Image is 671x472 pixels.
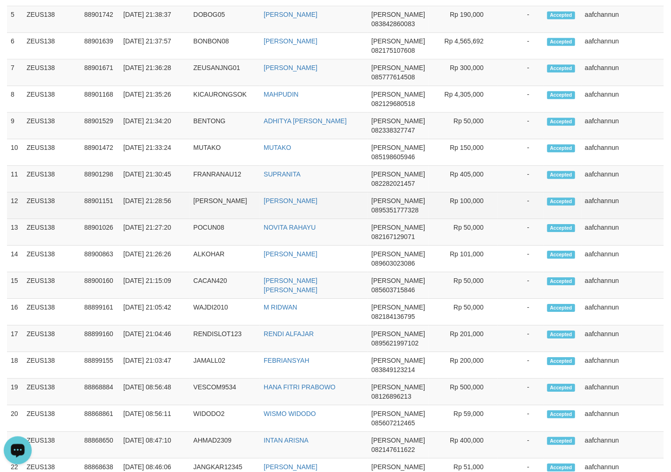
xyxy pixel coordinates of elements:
span: Accepted [547,171,575,179]
td: [DATE] 21:15:09 [119,272,189,299]
a: [PERSON_NAME] [PERSON_NAME] [264,277,317,294]
td: BONBON08 [190,33,260,59]
td: - [498,86,544,113]
span: Accepted [547,464,575,472]
a: MUTAKO [264,144,291,151]
span: Accepted [547,38,575,46]
a: [PERSON_NAME] [264,64,317,71]
td: KICAURONGSOK [190,86,260,113]
a: ADHITYA [PERSON_NAME] [264,117,347,125]
span: [PERSON_NAME] [371,197,425,204]
span: Accepted [547,144,575,152]
td: 88900863 [81,246,120,272]
span: Accepted [547,384,575,392]
td: - [498,299,544,325]
td: - [498,379,544,405]
span: Copy 082338327747 to clipboard [371,127,415,134]
td: 19 [7,379,23,405]
td: Rp 500,000 [429,379,498,405]
span: Accepted [547,277,575,285]
td: aafchannun [581,299,664,325]
td: Rp 59,000 [429,405,498,432]
span: [PERSON_NAME] [371,117,425,125]
span: Copy 082147611622 to clipboard [371,446,415,453]
td: RENDISLOT123 [190,325,260,352]
td: ZEUS138 [23,325,81,352]
td: 11 [7,166,23,192]
td: VESCOM9534 [190,379,260,405]
td: aafchannun [581,246,664,272]
td: 15 [7,272,23,299]
span: [PERSON_NAME] [371,170,425,178]
a: FEBRIANSYAH [264,357,309,364]
span: [PERSON_NAME] [371,250,425,258]
td: 88899160 [81,325,120,352]
td: - [498,139,544,166]
td: [DATE] 21:36:28 [119,59,189,86]
td: 88900160 [81,272,120,299]
td: ZEUS138 [23,113,81,139]
span: Copy 082175107608 to clipboard [371,47,415,54]
td: 10 [7,139,23,166]
span: [PERSON_NAME] [371,91,425,98]
td: ZEUS138 [23,192,81,219]
td: [DATE] 21:05:42 [119,299,189,325]
td: 21 [7,432,23,458]
td: - [498,272,544,299]
td: [DATE] 21:27:20 [119,219,189,246]
td: Rp 300,000 [429,59,498,86]
td: 18 [7,352,23,379]
td: aafchannun [581,272,664,299]
td: Rp 4,565,692 [429,33,498,59]
td: - [498,59,544,86]
span: Accepted [547,197,575,205]
td: 14 [7,246,23,272]
td: ZEUS138 [23,139,81,166]
span: Copy 085603715846 to clipboard [371,286,415,294]
td: 88901742 [81,6,120,33]
td: ZEUS138 [23,6,81,33]
td: [DATE] 21:38:37 [119,6,189,33]
td: Rp 50,000 [429,113,498,139]
span: [PERSON_NAME] [371,357,425,364]
td: [PERSON_NAME] [190,192,260,219]
td: 88868861 [81,405,120,432]
td: Rp 101,000 [429,246,498,272]
td: [DATE] 21:34:20 [119,113,189,139]
td: 88899155 [81,352,120,379]
td: ZEUS138 [23,86,81,113]
td: aafchannun [581,192,664,219]
td: Rp 405,000 [429,166,498,192]
span: Accepted [547,331,575,338]
td: 17 [7,325,23,352]
td: aafchannun [581,6,664,33]
td: [DATE] 21:33:24 [119,139,189,166]
span: Accepted [547,410,575,418]
a: [PERSON_NAME] [264,463,317,471]
td: 88868884 [81,379,120,405]
td: aafchannun [581,219,664,246]
td: MUTAKO [190,139,260,166]
td: 6 [7,33,23,59]
span: Copy 0895621997102 to clipboard [371,339,419,347]
td: ZEUS138 [23,219,81,246]
span: Copy 082129680518 to clipboard [371,100,415,107]
span: Accepted [547,224,575,232]
span: Accepted [547,437,575,445]
td: ZEUS138 [23,59,81,86]
td: 88901151 [81,192,120,219]
td: Rp 50,000 [429,219,498,246]
td: [DATE] 21:04:46 [119,325,189,352]
td: 9 [7,113,23,139]
a: WISMO WIDODO [264,410,316,417]
span: Copy 082167129071 to clipboard [371,233,415,240]
td: aafchannun [581,113,664,139]
td: - [498,192,544,219]
td: DOBOG05 [190,6,260,33]
td: Rp 50,000 [429,272,498,299]
span: [PERSON_NAME] [371,410,425,417]
td: CACAN420 [190,272,260,299]
span: Accepted [547,118,575,126]
td: [DATE] 08:56:48 [119,379,189,405]
td: aafchannun [581,86,664,113]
